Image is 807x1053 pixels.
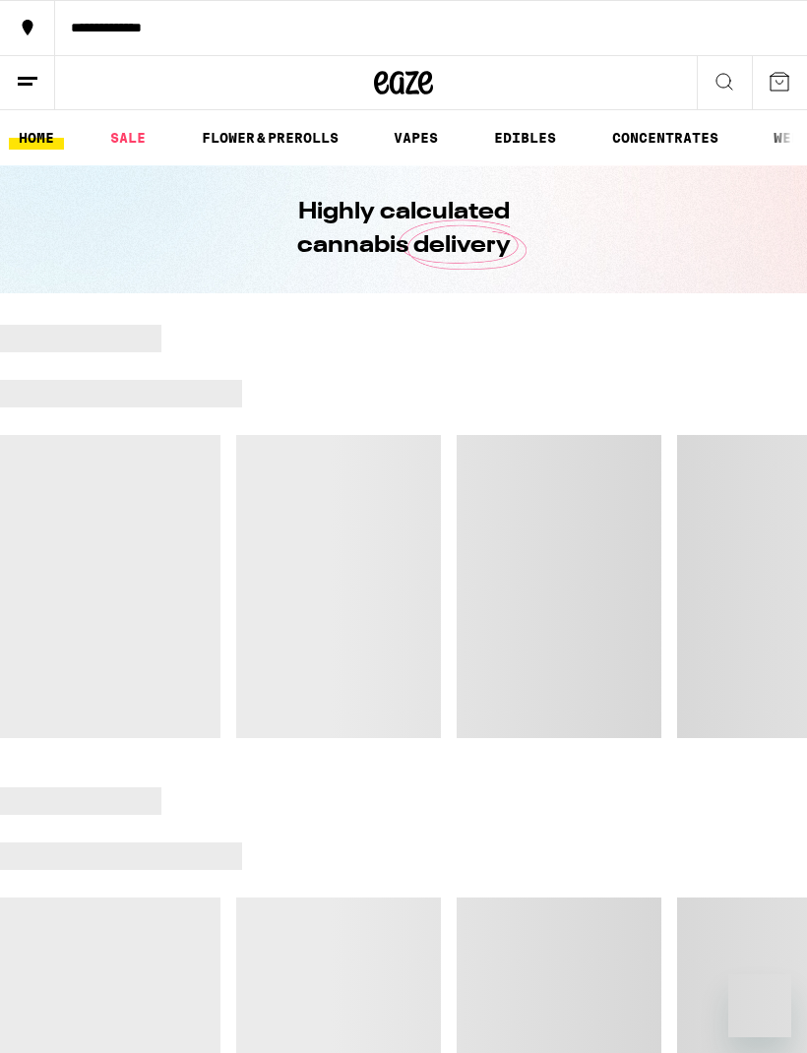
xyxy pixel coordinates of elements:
a: SALE [100,126,155,150]
a: CONCENTRATES [602,126,728,150]
iframe: Button to launch messaging window [728,974,791,1037]
h1: Highly calculated cannabis delivery [241,196,566,263]
a: FLOWER & PREROLLS [192,126,348,150]
a: VAPES [384,126,448,150]
a: HOME [9,126,64,150]
a: EDIBLES [484,126,566,150]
